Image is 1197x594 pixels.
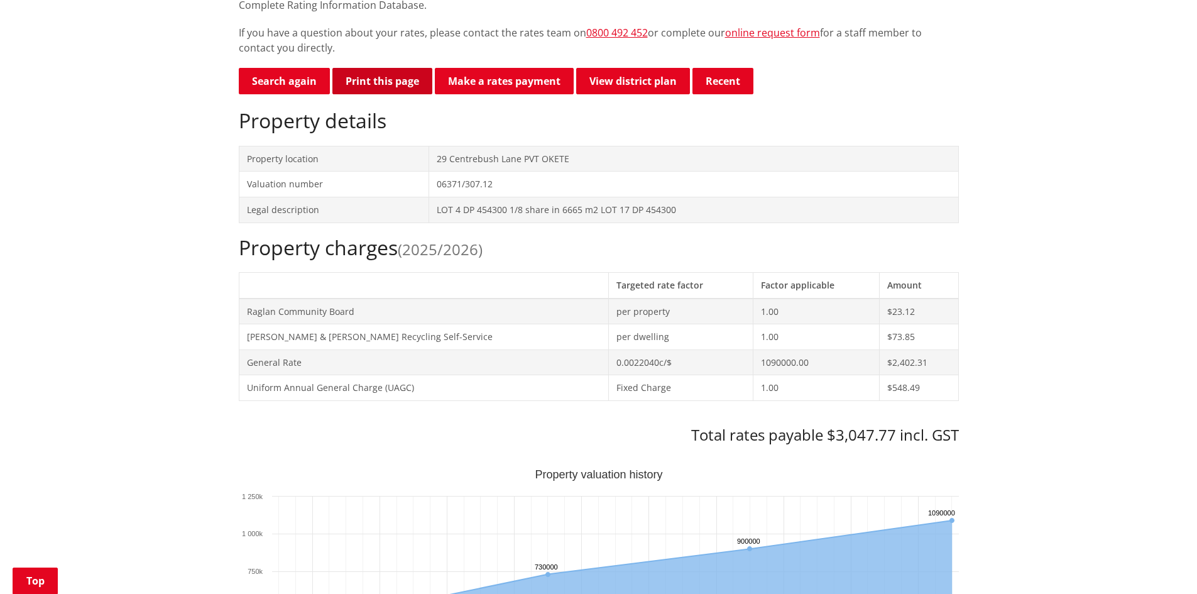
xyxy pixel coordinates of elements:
[949,518,954,523] path: Sunday, Jun 30, 12:00, 1,090,000. Capital Value.
[608,375,753,401] td: Fixed Charge
[879,375,958,401] td: $548.49
[535,563,558,571] text: 730000
[879,324,958,350] td: $73.85
[239,109,959,133] h2: Property details
[879,299,958,324] td: $23.12
[239,349,608,375] td: General Rate
[239,236,959,260] h2: Property charges
[239,146,429,172] td: Property location
[429,172,958,197] td: 06371/307.12
[429,197,958,223] td: LOT 4 DP 454300 1/8 share in 6665 m2 LOT 17 DP 454300
[586,26,648,40] a: 0800 492 452
[398,239,483,260] span: (2025/2026)
[608,349,753,375] td: 0.0022040c/$
[725,26,820,40] a: online request form
[753,375,879,401] td: 1.00
[248,568,263,575] text: 750k
[332,68,432,94] button: Print this page
[239,25,959,55] p: If you have a question about your rates, please contact the rates team on or complete our for a s...
[608,272,753,298] th: Targeted rate factor
[239,426,959,444] h3: Total rates payable $3,047.77 incl. GST
[241,493,263,500] text: 1 250k
[879,272,958,298] th: Amount
[692,68,753,94] button: Recent
[239,68,330,94] a: Search again
[1139,541,1184,586] iframe: Messenger Launcher
[241,530,263,537] text: 1 000k
[239,172,429,197] td: Valuation number
[753,349,879,375] td: 1090000.00
[608,299,753,324] td: per property
[429,146,958,172] td: 29 Centrebush Lane PVT OKETE
[928,509,955,517] text: 1090000
[239,375,608,401] td: Uniform Annual General Charge (UAGC)
[535,468,662,481] text: Property valuation history
[435,68,574,94] a: Make a rates payment
[545,572,550,577] path: Saturday, Jun 30, 12:00, 730,000. Capital Value.
[753,324,879,350] td: 1.00
[737,537,760,545] text: 900000
[879,349,958,375] td: $2,402.31
[608,324,753,350] td: per dwelling
[576,68,690,94] a: View district plan
[239,324,608,350] td: [PERSON_NAME] & [PERSON_NAME] Recycling Self-Service
[753,272,879,298] th: Factor applicable
[239,299,608,324] td: Raglan Community Board
[753,299,879,324] td: 1.00
[239,197,429,223] td: Legal description
[13,568,58,594] a: Top
[747,546,752,551] path: Wednesday, Jun 30, 12:00, 900,000. Capital Value.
